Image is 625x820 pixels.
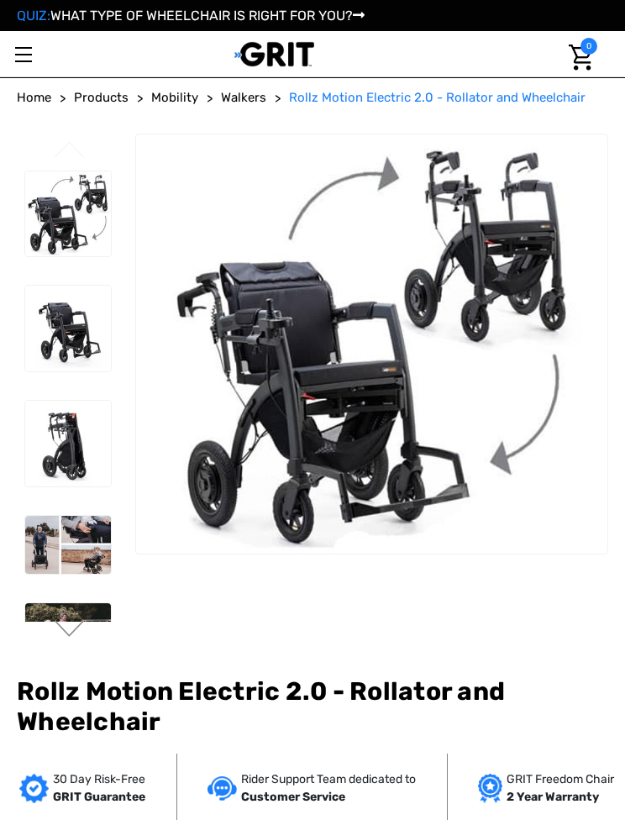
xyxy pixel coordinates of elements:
[17,88,51,108] a: Home
[580,38,597,55] span: 0
[559,31,597,84] a: Cart with 0 items
[19,774,49,803] img: GRIT Guarantee
[221,90,266,105] span: Walkers
[25,171,111,257] img: Rollz Motion Electric 2.0 - Rollator and Wheelchair
[151,88,198,108] a: Mobility
[17,88,608,108] nav: Breadcrumb
[234,41,314,67] img: GRIT All-Terrain Wheelchair and Mobility Equipment
[17,8,50,24] span: QUIZ:
[53,790,145,804] strong: GRIT Guarantee
[25,603,111,681] img: Rollz Motion Electric 2.0 - Rollator and Wheelchair
[25,401,111,486] img: Rollz Motion Electric 2.0 - Rollator and Wheelchair
[207,776,237,801] img: Customer service
[241,770,416,788] p: Rider Support Team dedicated to
[17,8,365,24] a: QUIZ:WHAT TYPE OF WHEELCHAIR IS RIGHT FOR YOU?
[507,790,599,804] strong: 2 Year Warranty
[15,54,32,55] span: Toggle menu
[74,88,129,108] a: Products
[53,770,145,788] p: 30 Day Risk-Free
[17,90,51,105] span: Home
[52,141,87,161] button: Go to slide 2 of 2
[151,90,198,105] span: Mobility
[569,45,593,71] img: Cart
[25,516,111,574] img: Rollz Motion Electric 2.0 - Rollator and Wheelchair
[289,88,586,108] a: Rollz Motion Electric 2.0 - Rollator and Wheelchair
[478,774,502,803] img: Grit freedom
[289,90,586,105] span: Rollz Motion Electric 2.0 - Rollator and Wheelchair
[241,790,345,804] strong: Customer Service
[25,286,111,371] img: Rollz Motion Electric 2.0 - Rollator and Wheelchair
[52,620,87,640] button: Go to slide 2 of 2
[74,90,129,105] span: Products
[17,676,608,737] h1: Rollz Motion Electric 2.0 - Rollator and Wheelchair
[507,770,614,788] p: GRIT Freedom Chair
[221,88,266,108] a: Walkers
